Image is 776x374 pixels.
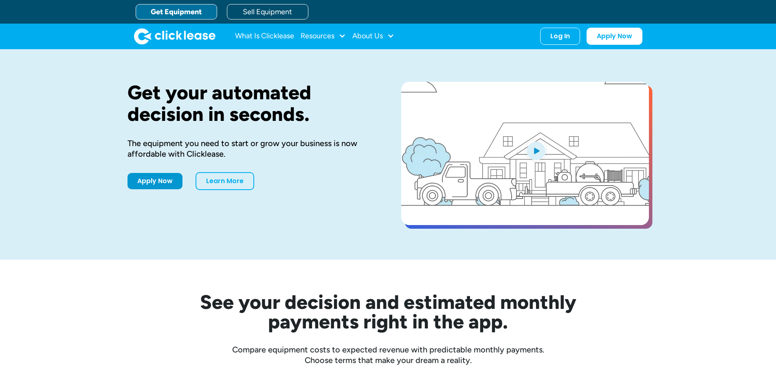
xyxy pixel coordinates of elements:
[227,4,308,20] a: Sell Equipment
[128,344,649,365] div: Compare equipment costs to expected revenue with predictable monthly payments. Choose terms that ...
[352,28,394,44] div: About Us
[235,28,294,44] a: What Is Clicklease
[160,292,616,331] h2: See your decision and estimated monthly payments right in the app.
[401,82,649,225] a: open lightbox
[128,173,182,189] a: Apply Now
[196,172,254,190] a: Learn More
[525,139,547,162] img: Blue play button logo on a light blue circular background
[550,32,570,40] div: Log In
[134,28,215,44] a: home
[134,28,215,44] img: Clicklease logo
[587,28,642,45] a: Apply Now
[128,82,375,125] h1: Get your automated decision in seconds.
[301,28,346,44] div: Resources
[136,4,217,20] a: Get Equipment
[128,138,375,159] div: The equipment you need to start or grow your business is now affordable with Clicklease.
